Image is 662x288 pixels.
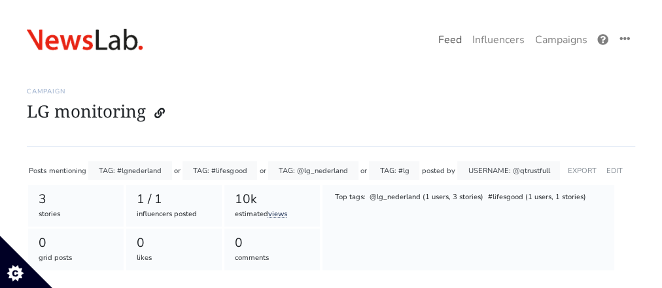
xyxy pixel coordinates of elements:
div: 0 [137,234,212,253]
div: by [447,161,455,180]
div: grid posts [39,253,114,264]
div: 10k [235,190,310,209]
div: USERNAME: @qtrustfull [457,161,560,180]
a: Feed [432,27,466,53]
a: EXPORT [568,166,597,176]
a: Influencers [466,27,529,53]
div: 0 [39,234,114,253]
div: stories [39,209,114,220]
div: or [260,161,266,180]
div: or [360,161,367,180]
div: 0 [235,234,310,253]
div: mentioning [49,161,86,180]
h1: LG monitoring [27,101,635,125]
div: influencers posted [137,209,212,220]
div: likes [137,253,212,264]
div: 3 [39,190,114,209]
div: TAG: #lifesgood [183,161,257,180]
div: posted [422,161,445,180]
div: 1 / 1 [137,190,212,209]
div: Top tags: [334,191,366,204]
div: TAG: #lgnederland [88,161,172,180]
div: Posts [29,161,46,180]
div: comments [235,253,310,264]
div: #lifesgood (1 users, 1 stories) [487,191,587,204]
a: views [268,209,287,219]
div: estimated [235,209,310,220]
div: TAG: @lg_nederland [268,161,358,180]
img: 08:26:46_1609835206 [27,29,143,51]
div: or [174,161,181,180]
a: EDIT [606,166,623,176]
div: @lg_nederland (1 users, 3 stories) [369,191,485,204]
h6: Campaign [27,88,635,95]
div: TAG: #lg [369,161,419,180]
a: Campaigns [529,27,592,53]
